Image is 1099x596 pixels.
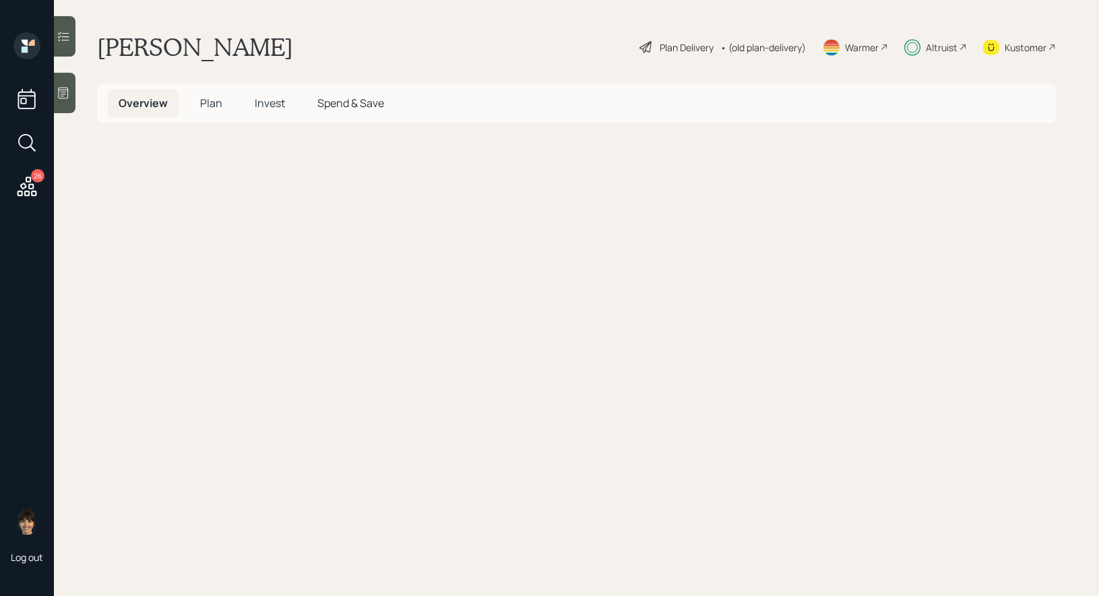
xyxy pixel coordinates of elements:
[97,32,293,62] h1: [PERSON_NAME]
[13,508,40,535] img: treva-nostdahl-headshot.png
[31,169,44,183] div: 26
[200,96,222,110] span: Plan
[317,96,384,110] span: Spend & Save
[660,40,714,55] div: Plan Delivery
[1005,40,1046,55] div: Kustomer
[255,96,285,110] span: Invest
[11,551,43,564] div: Log out
[845,40,879,55] div: Warmer
[720,40,806,55] div: • (old plan-delivery)
[119,96,168,110] span: Overview
[926,40,957,55] div: Altruist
